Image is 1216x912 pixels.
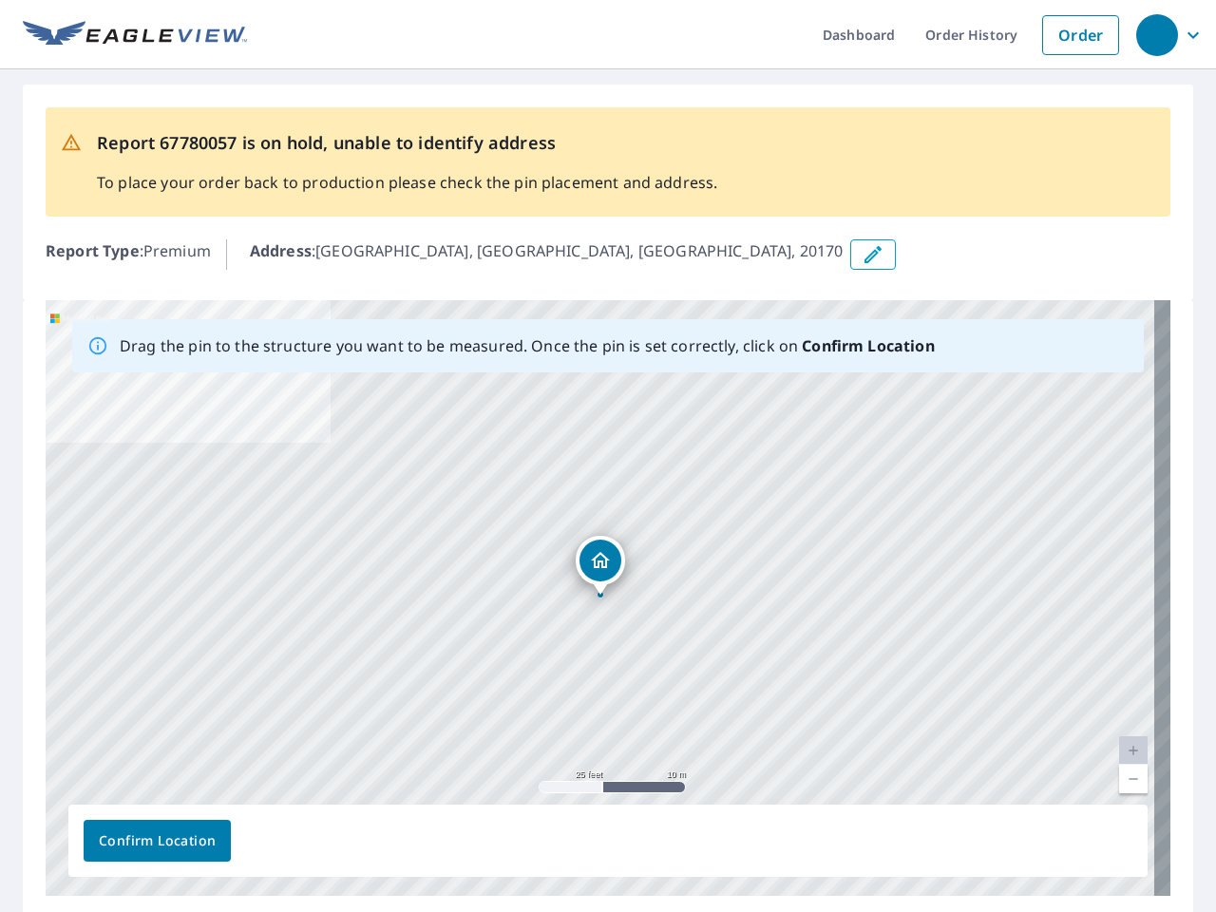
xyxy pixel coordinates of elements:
p: : Premium [46,239,211,270]
p: To place your order back to production please check the pin placement and address. [97,171,717,194]
p: : [GEOGRAPHIC_DATA], [GEOGRAPHIC_DATA], [GEOGRAPHIC_DATA], 20170 [250,239,844,270]
img: EV Logo [23,21,247,49]
span: Confirm Location [99,829,216,853]
p: Report 67780057 is on hold, unable to identify address [97,130,717,156]
a: Current Level 20, Zoom Out [1119,765,1148,793]
p: Drag the pin to the structure you want to be measured. Once the pin is set correctly, click on [120,334,935,357]
b: Address [250,240,312,261]
button: Confirm Location [84,820,231,862]
a: Order [1042,15,1119,55]
b: Report Type [46,240,140,261]
div: Dropped pin, building 1, Residential property, Dulles Park Ct Herndon, VA 20170 [576,536,625,595]
b: Confirm Location [802,335,934,356]
a: Current Level 20, Zoom In Disabled [1119,736,1148,765]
